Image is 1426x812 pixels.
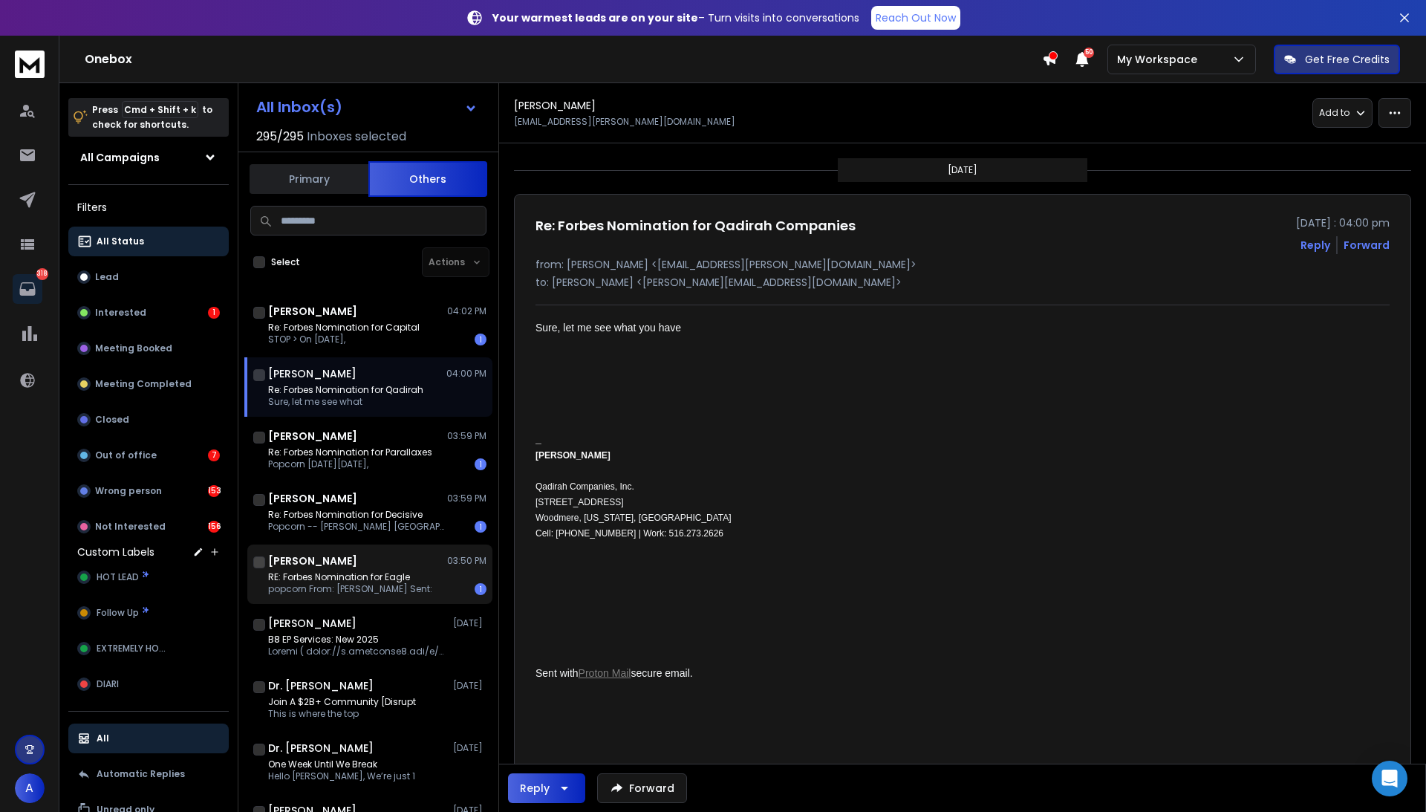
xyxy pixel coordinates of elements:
div: Sure, let me see what you have [535,320,969,336]
p: Sure, let me see what [268,396,423,408]
p: 04:00 PM [446,368,486,380]
div: 153 [208,485,220,497]
span: Cmd + Shift + k [122,101,198,118]
p: All Status [97,236,144,247]
span: EXTREMELY HOW [97,643,167,655]
span: HOT LEAD [97,571,139,583]
button: All Campaigns [68,143,229,172]
h1: [PERSON_NAME] [514,98,596,113]
div: 1 [208,307,220,319]
button: Primary [250,163,368,195]
button: Others [368,161,487,197]
p: Not Interested [95,521,166,533]
div: Sent with secure email. [535,650,969,697]
p: Re: Forbes Nomination for Capital [268,322,420,334]
div: 7 [208,449,220,461]
div: 1 [475,583,486,595]
button: Meeting Completed [68,369,229,399]
p: Wrong person [95,485,162,497]
p: Lead [95,271,119,283]
p: Meeting Booked [95,342,172,354]
p: Popcorn [DATE][DATE], [268,458,432,470]
button: EXTREMELY HOW [68,634,229,663]
p: RE: Forbes Nomination for Eagle [268,571,432,583]
h1: Re: Forbes Nomination for Qadirah Companies [535,215,856,236]
button: All Inbox(s) [244,92,489,122]
p: Closed [95,414,129,426]
h1: Onebox [85,51,1042,68]
h1: [PERSON_NAME] [268,366,356,381]
img: logo [15,51,45,78]
button: HOT LEAD [68,562,229,592]
a: Proton Mail [579,667,631,679]
button: Lead [68,262,229,292]
label: Select [271,256,300,268]
h1: Dr. [PERSON_NAME] [268,678,374,693]
h1: [PERSON_NAME] [268,491,357,506]
p: Interested [95,307,146,319]
p: Out of office [95,449,157,461]
div: 156 [208,521,220,533]
h1: [PERSON_NAME] [268,429,357,444]
p: Press to check for shortcuts. [92,103,212,132]
p: My Workspace [1117,52,1203,67]
p: – Turn visits into conversations [492,10,859,25]
h1: Dr. [PERSON_NAME] [268,741,374,756]
p: Re: Forbes Nomination for Qadirah [268,384,423,396]
p: [DATE] [453,742,486,754]
div: 1 [475,521,486,533]
button: Reply [1300,238,1330,253]
button: A [15,773,45,803]
p: Automatic Replies [97,768,185,780]
button: Forward [597,773,687,803]
span: Qadirah Companies, Inc. [535,481,634,492]
p: 318 [36,268,48,280]
span: 50 [1084,48,1094,58]
p: Meeting Completed [95,378,192,390]
p: Join A $2B+ Community [Disrupt [268,696,416,708]
h3: Inboxes selected [307,128,406,146]
p: STOP > On [DATE], [268,334,420,345]
p: [DATE] : 04:00 pm [1296,215,1390,230]
p: Re: Forbes Nomination for Parallaxes [268,446,432,458]
span: 295 / 295 [256,128,304,146]
button: DIARI [68,669,229,699]
button: Not Interested156 [68,512,229,542]
button: Closed [68,405,229,435]
a: 318 [13,274,42,304]
h1: [PERSON_NAME] [268,304,357,319]
h1: [PERSON_NAME] [268,553,357,568]
button: Reply [508,773,585,803]
p: One Week Until We Break [268,759,415,770]
span: Cell: [PHONE_NUMBER] | Work: 516.273.2626 [535,528,723,539]
p: All [97,733,109,744]
button: Follow Up [68,598,229,628]
p: from: [PERSON_NAME] <[EMAIL_ADDRESS][PERSON_NAME][DOMAIN_NAME]> [535,257,1390,272]
button: Interested1 [68,298,229,328]
p: 04:02 PM [447,305,486,317]
div: Open Intercom Messenger [1372,761,1407,796]
p: Reach Out Now [876,10,956,25]
a: Reach Out Now [871,6,960,30]
p: [DATE] [453,617,486,629]
button: All [68,724,229,753]
p: [EMAIL_ADDRESS][PERSON_NAME][DOMAIN_NAME] [514,116,735,128]
h1: [PERSON_NAME] [268,616,356,631]
div: 1 [475,334,486,345]
p: to: [PERSON_NAME] <[PERSON_NAME][EMAIL_ADDRESS][DOMAIN_NAME]> [535,275,1390,290]
h1: All Inbox(s) [256,100,342,114]
p: This is where the top [268,708,416,720]
p: Get Free Credits [1305,52,1390,67]
div: Forward [1344,238,1390,253]
p: 03:59 PM [447,493,486,504]
p: popcorn From: [PERSON_NAME] Sent: [268,583,432,595]
h1: All Campaigns [80,150,160,165]
p: [DATE] [453,680,486,692]
div: 1 [475,458,486,470]
button: Out of office7 [68,441,229,470]
p: 03:50 PM [447,555,486,567]
span: Woodmere, [US_STATE], [GEOGRAPHIC_DATA] [535,513,732,523]
button: All Status [68,227,229,256]
button: Automatic Replies [68,759,229,789]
